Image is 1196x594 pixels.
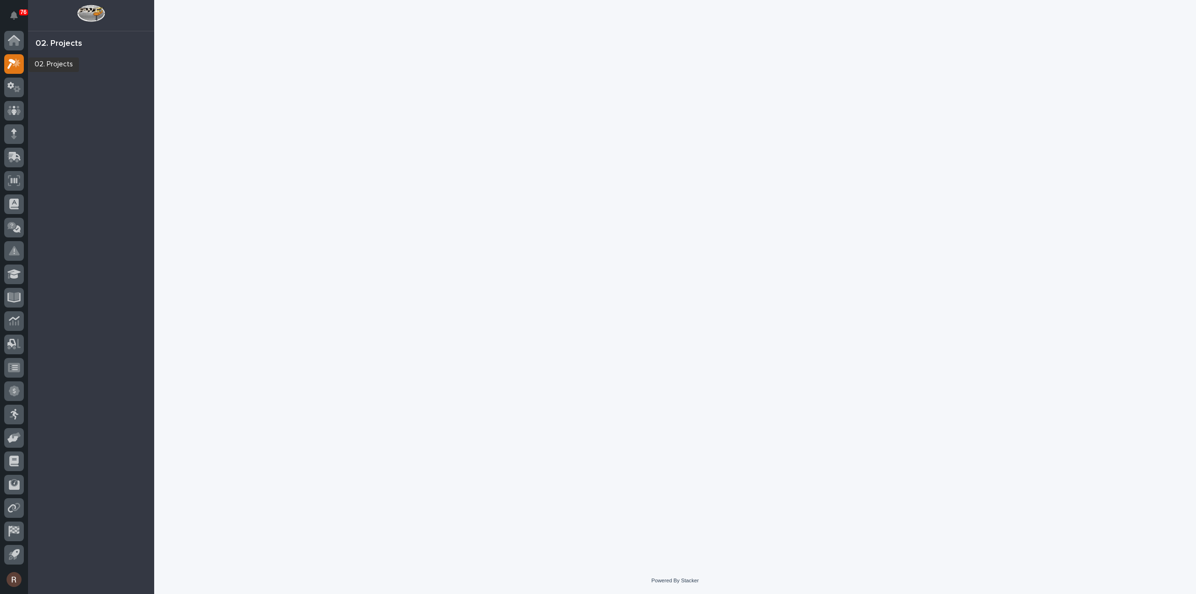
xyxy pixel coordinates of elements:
div: Notifications76 [12,11,24,26]
button: users-avatar [4,570,24,589]
img: Workspace Logo [77,5,105,22]
p: 76 [21,9,27,15]
div: 02. Projects [36,39,82,49]
button: Notifications [4,6,24,25]
a: Powered By Stacker [651,578,698,583]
